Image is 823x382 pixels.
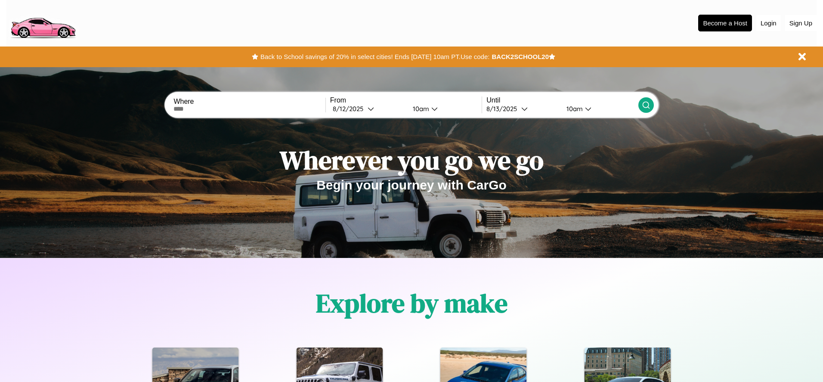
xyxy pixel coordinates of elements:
div: 8 / 13 / 2025 [486,105,521,113]
label: Where [173,98,325,106]
button: Sign Up [785,15,817,31]
div: 10am [562,105,585,113]
label: From [330,96,482,104]
button: 10am [560,104,638,113]
div: 10am [408,105,431,113]
div: 8 / 12 / 2025 [333,105,368,113]
b: BACK2SCHOOL20 [492,53,549,60]
h1: Explore by make [316,286,507,321]
img: logo [6,4,79,40]
button: Become a Host [698,15,752,31]
label: Until [486,96,638,104]
button: 10am [406,104,482,113]
button: 8/12/2025 [330,104,406,113]
button: Back to School savings of 20% in select cities! Ends [DATE] 10am PT.Use code: [258,51,492,63]
button: Login [756,15,781,31]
